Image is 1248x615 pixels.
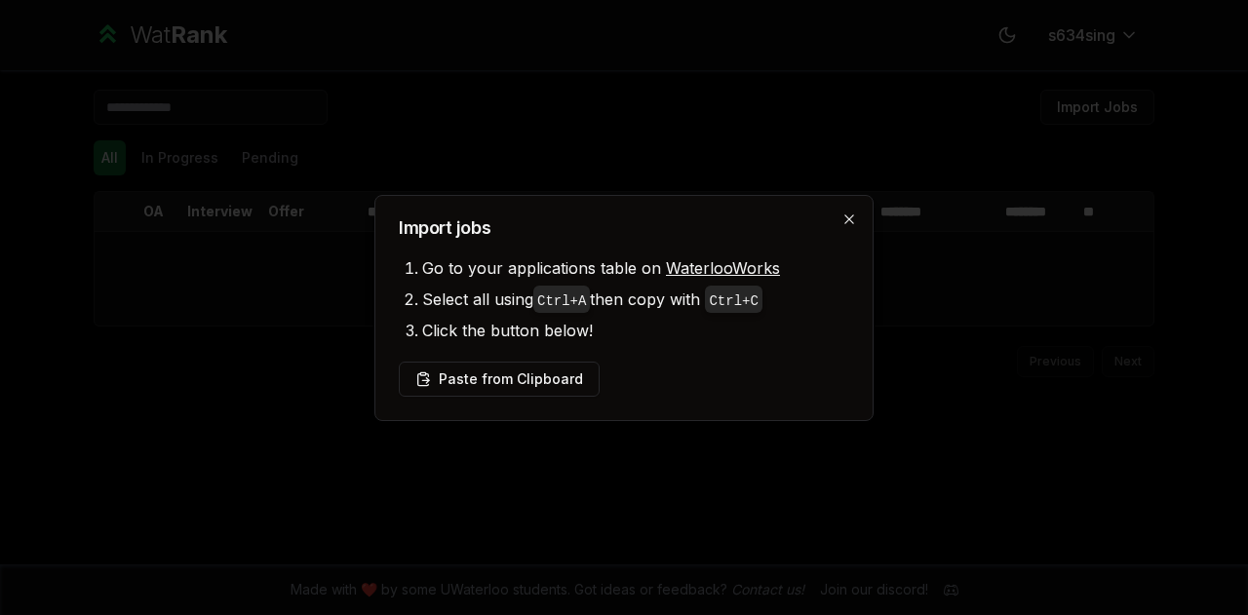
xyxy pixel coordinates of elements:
li: Go to your applications table on [422,252,849,284]
code: Ctrl+ A [537,293,586,309]
code: Ctrl+ C [709,293,758,309]
li: Click the button below! [422,315,849,346]
a: WaterlooWorks [666,258,780,278]
li: Select all using then copy with [422,284,849,315]
h2: Import jobs [399,219,849,237]
button: Paste from Clipboard [399,362,600,397]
